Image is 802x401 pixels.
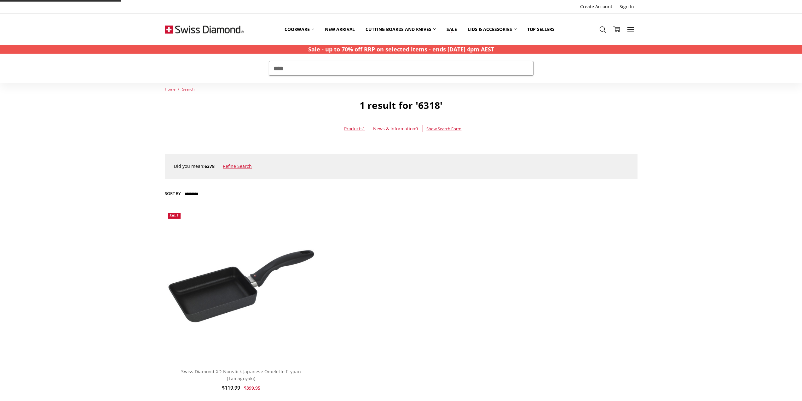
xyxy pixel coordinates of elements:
[415,126,418,132] span: 0
[522,15,560,43] a: Top Sellers
[244,385,260,391] span: $399.95
[462,15,522,43] a: Lids & Accessories
[165,210,318,363] a: Swiss Diamond XD Nonstick Japanese Omelette Frypan (Tamagoyaki)
[165,247,318,326] img: Swiss Diamond XD Nonstick Japanese Omelette Frypan (Tamagoyaki)
[344,126,365,132] a: Products1
[426,125,461,132] a: Show Search Form
[308,45,494,53] strong: Sale - up to 70% off RRP on selected items - ends [DATE] 4pm AEST
[165,86,176,92] a: Home
[441,15,462,43] a: Sale
[360,15,441,43] a: Cutting boards and knives
[182,86,194,92] a: Search
[577,2,616,11] a: Create Account
[174,163,628,170] div: Did you mean:
[165,188,181,198] label: Sort By
[170,213,179,218] span: Sale
[373,125,418,132] a: News & Information0
[363,126,365,132] span: 1
[616,2,638,11] a: Sign In
[223,163,252,169] a: Refine Search
[205,163,215,169] strong: 6378
[320,15,360,43] a: New arrival
[165,99,638,111] h1: 1 result for '6318'
[222,384,240,391] span: $119.99
[165,14,244,45] img: Free Shipping On Every Order
[279,15,320,43] a: Cookware
[181,369,301,381] a: Swiss Diamond XD Nonstick Japanese Omelette Frypan (Tamagoyaki)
